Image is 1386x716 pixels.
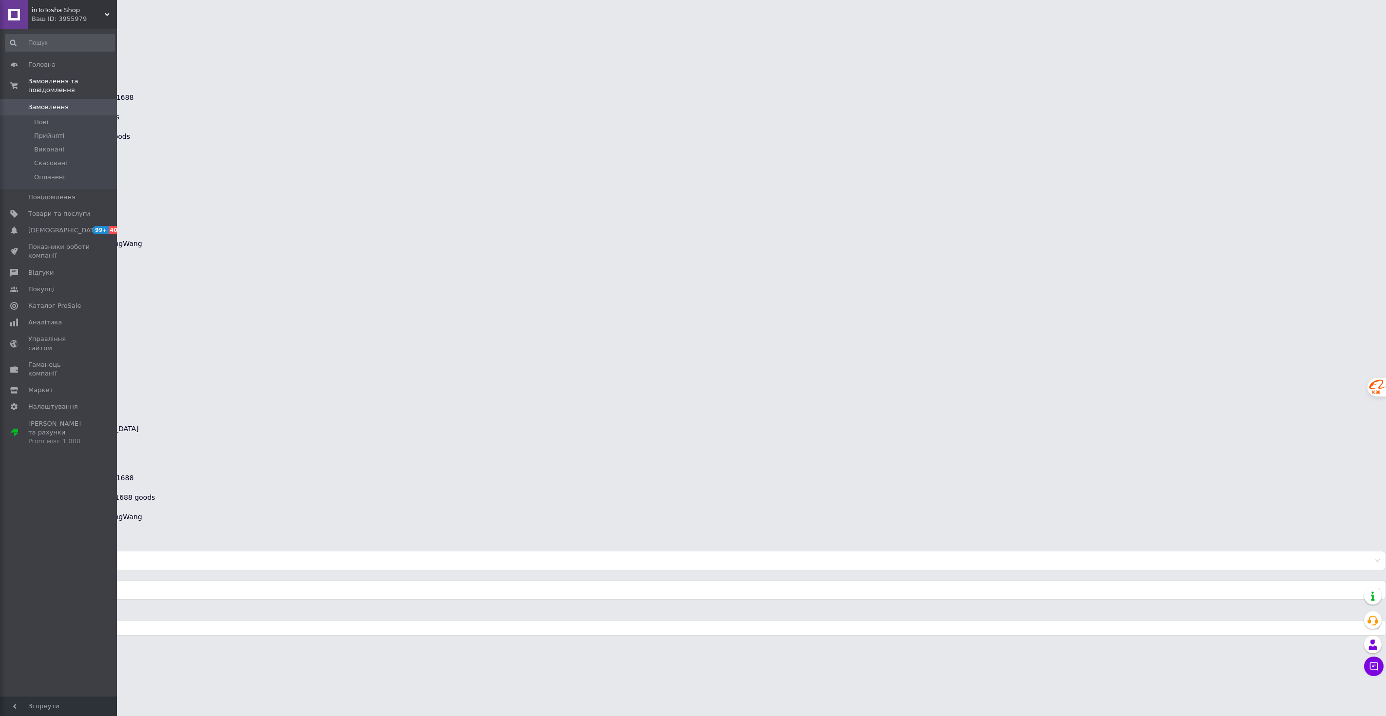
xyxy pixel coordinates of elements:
[1364,657,1384,676] button: Чат з покупцем
[28,268,54,277] span: Відгуки
[28,193,76,202] span: Повідомлення
[6,581,1380,599] span: en_US
[34,145,64,154] span: Виконані
[28,243,90,260] span: Показники роботи компанії
[28,226,100,235] span: [DEMOGRAPHIC_DATA]
[28,318,62,327] span: Аналітика
[34,118,48,127] span: Нові
[32,6,105,15] span: inToTosha Shop
[34,173,65,182] span: Оплачені
[109,226,120,234] span: 40
[6,551,1380,570] span: USD
[28,60,56,69] span: Головна
[28,77,117,94] span: Замовлення та повідомлення
[28,335,90,352] span: Управління сайтом
[28,360,90,378] span: Гаманець компанії
[28,285,55,294] span: Покупці
[28,419,90,446] span: [PERSON_NAME] та рахунки
[34,132,64,140] span: Прийняті
[28,386,53,395] span: Маркет
[93,226,109,234] span: 99+
[5,34,115,52] input: Пошук
[28,209,90,218] span: Товари та послуги
[34,159,67,168] span: Скасовані
[28,103,69,112] span: Замовлення
[28,437,90,446] div: Prom мікс 1 000
[28,301,81,310] span: Каталог ProSale
[28,402,78,411] span: Налаштування
[32,15,117,23] div: Ваш ID: 3955979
